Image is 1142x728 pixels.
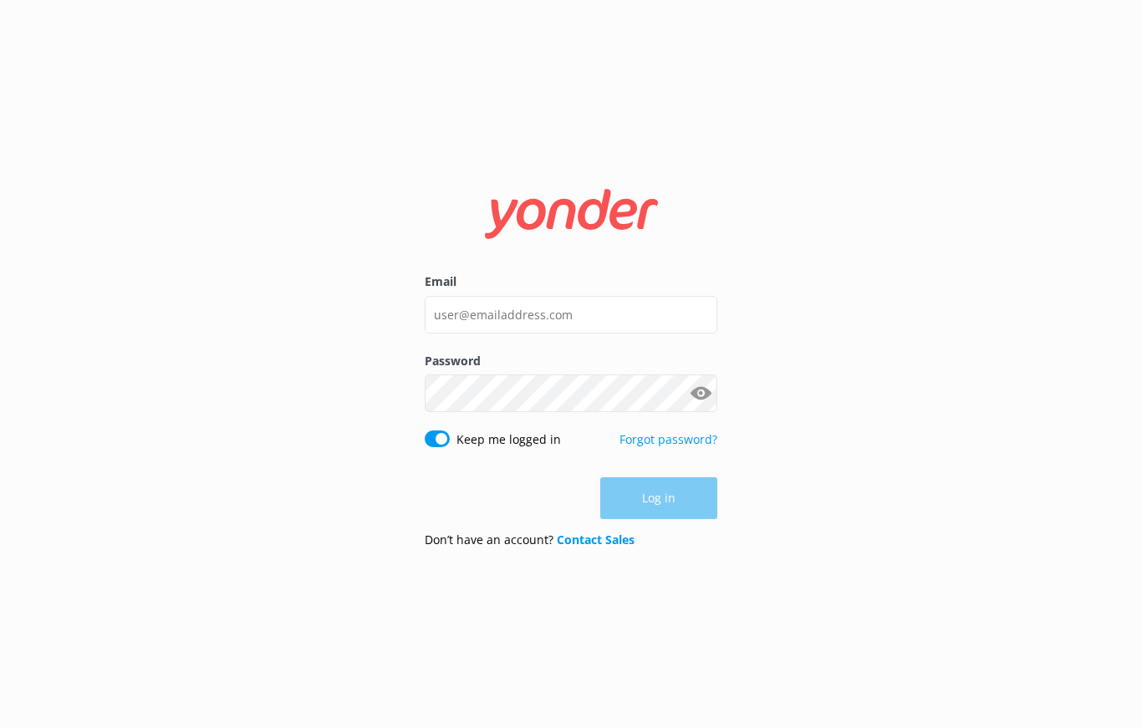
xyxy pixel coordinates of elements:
button: Show password [684,377,717,410]
a: Contact Sales [557,532,635,547]
label: Password [425,352,717,370]
input: user@emailaddress.com [425,296,717,333]
p: Don’t have an account? [425,531,635,549]
label: Keep me logged in [456,430,561,449]
label: Email [425,272,717,291]
a: Forgot password? [619,431,717,447]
